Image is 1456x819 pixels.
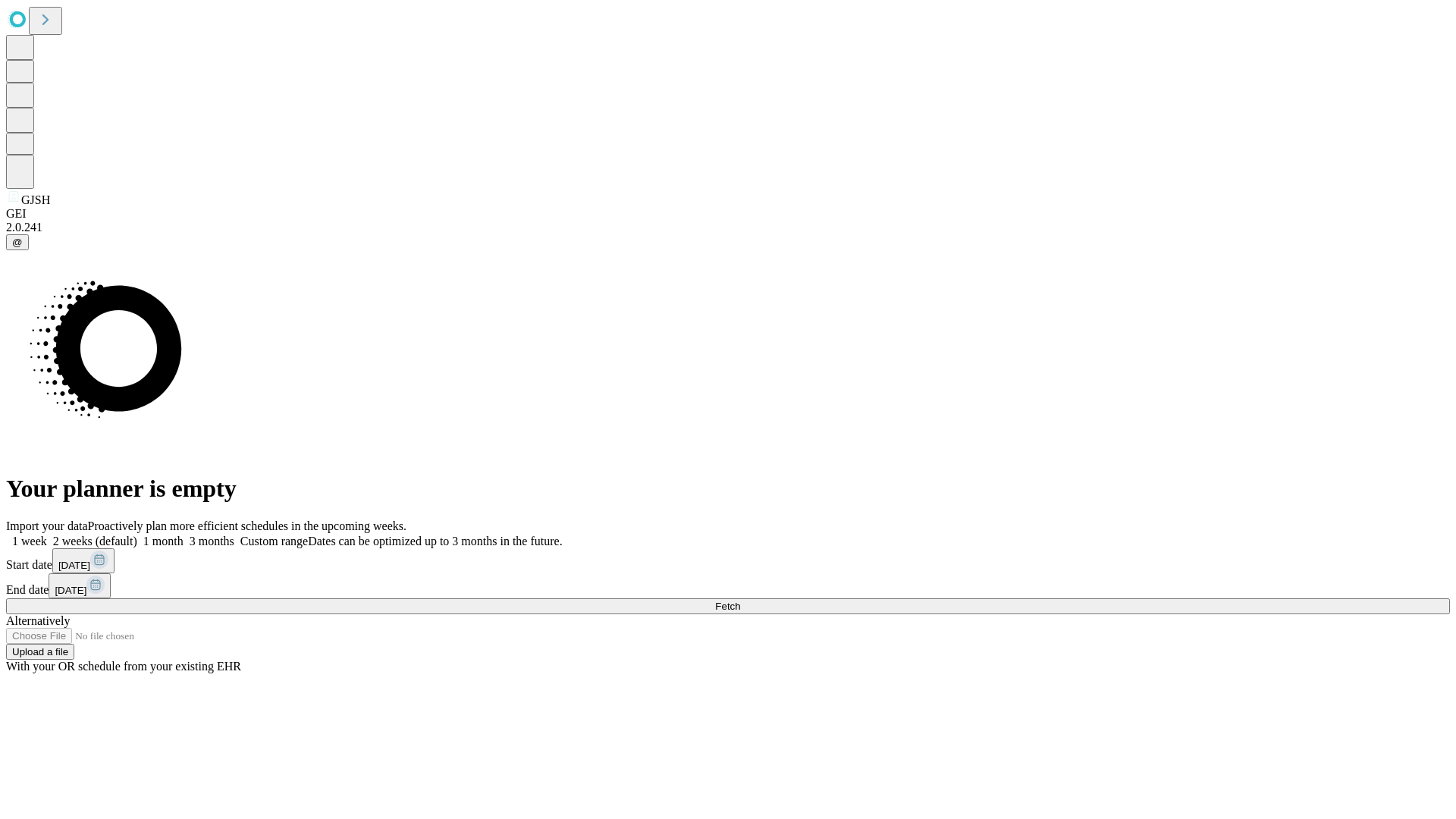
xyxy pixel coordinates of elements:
span: With your OR schedule from your existing EHR [6,660,241,673]
button: [DATE] [49,573,111,598]
span: Dates can be optimized up to 3 months in the future. [308,535,562,548]
span: 1 week [12,535,47,548]
div: 2.0.241 [6,221,1450,234]
span: Alternatively [6,614,70,627]
div: End date [6,573,1450,598]
div: GEI [6,207,1450,221]
span: @ [12,237,23,248]
span: GJSH [21,193,50,206]
div: Start date [6,548,1450,573]
span: 2 weeks (default) [53,535,137,548]
button: @ [6,234,29,250]
button: [DATE] [52,548,115,573]
button: Fetch [6,598,1450,614]
button: Upload a file [6,644,74,660]
span: Proactively plan more efficient schedules in the upcoming weeks. [88,519,406,532]
span: Custom range [240,535,308,548]
span: [DATE] [58,560,90,571]
span: 1 month [143,535,184,548]
span: Import your data [6,519,88,532]
span: 3 months [190,535,234,548]
span: Fetch [715,601,740,612]
span: [DATE] [55,585,86,596]
h1: Your planner is empty [6,475,1450,503]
